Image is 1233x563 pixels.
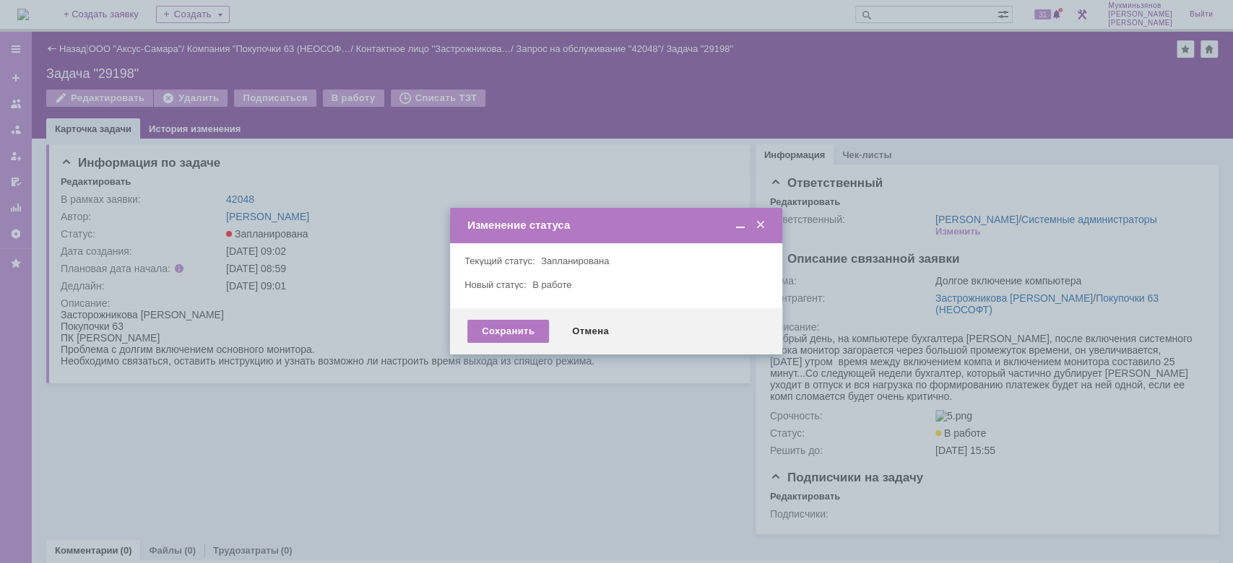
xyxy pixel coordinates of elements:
[753,219,768,232] span: Закрыть
[532,279,571,290] span: В работе
[541,256,609,266] span: Запланирована
[464,256,535,266] label: Текущий статус:
[733,219,748,232] span: Свернуть (Ctrl + M)
[467,219,768,232] div: Изменение статуса
[464,279,527,290] label: Новый статус:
